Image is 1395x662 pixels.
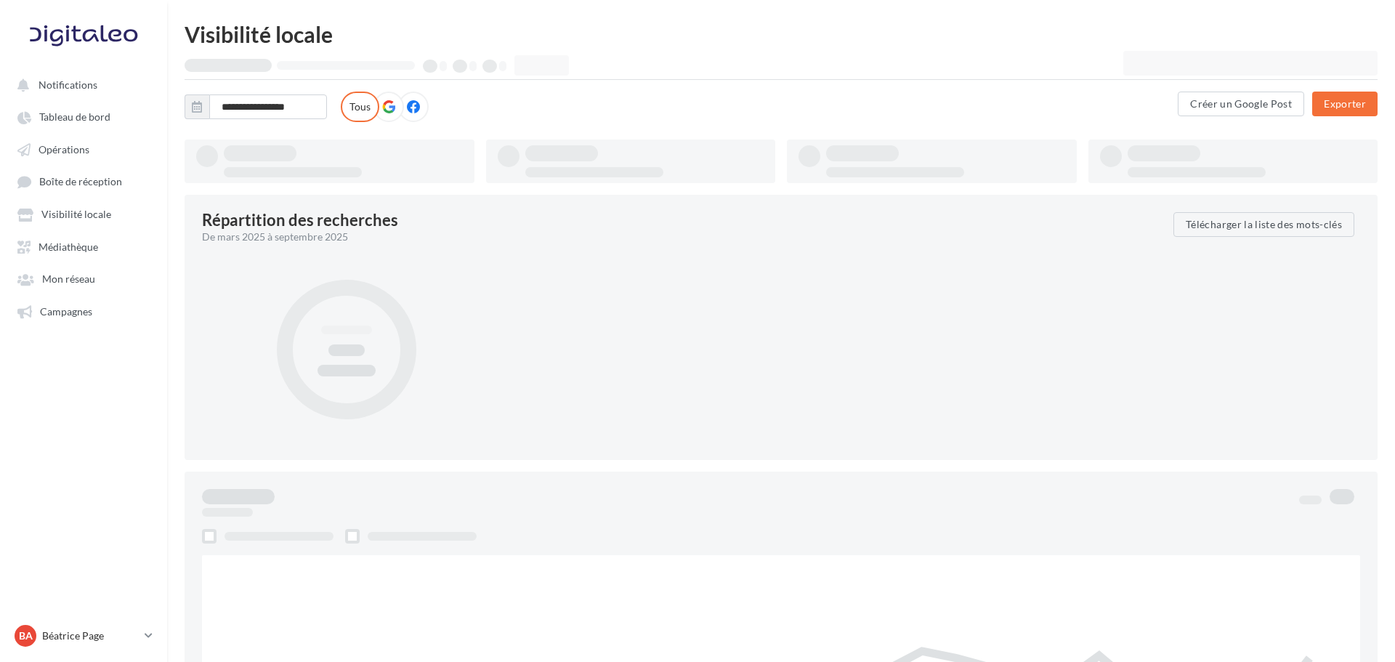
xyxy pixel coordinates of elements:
div: Répartition des recherches [202,212,398,228]
a: Tableau de bord [9,103,158,129]
button: Télécharger la liste des mots-clés [1173,212,1354,237]
span: Mon réseau [42,273,95,286]
button: Créer un Google Post [1178,92,1304,116]
button: Notifications [9,71,153,97]
label: Tous [341,92,379,122]
a: Opérations [9,136,158,162]
div: De mars 2025 à septembre 2025 [202,230,1162,244]
a: Ba Béatrice Page [12,622,155,650]
a: Médiathèque [9,233,158,259]
div: Visibilité locale [185,23,1378,45]
span: Visibilité locale [41,209,111,221]
span: Médiathèque [39,241,98,253]
span: Campagnes [40,305,92,318]
span: Tableau de bord [39,111,110,124]
span: Opérations [39,143,89,156]
a: Mon réseau [9,265,158,291]
span: Boîte de réception [39,176,122,188]
p: Béatrice Page [42,629,139,643]
a: Campagnes [9,298,158,324]
button: Exporter [1312,92,1378,116]
a: Visibilité locale [9,201,158,227]
a: Boîte de réception [9,168,158,195]
span: Ba [19,629,33,643]
span: Notifications [39,78,97,91]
